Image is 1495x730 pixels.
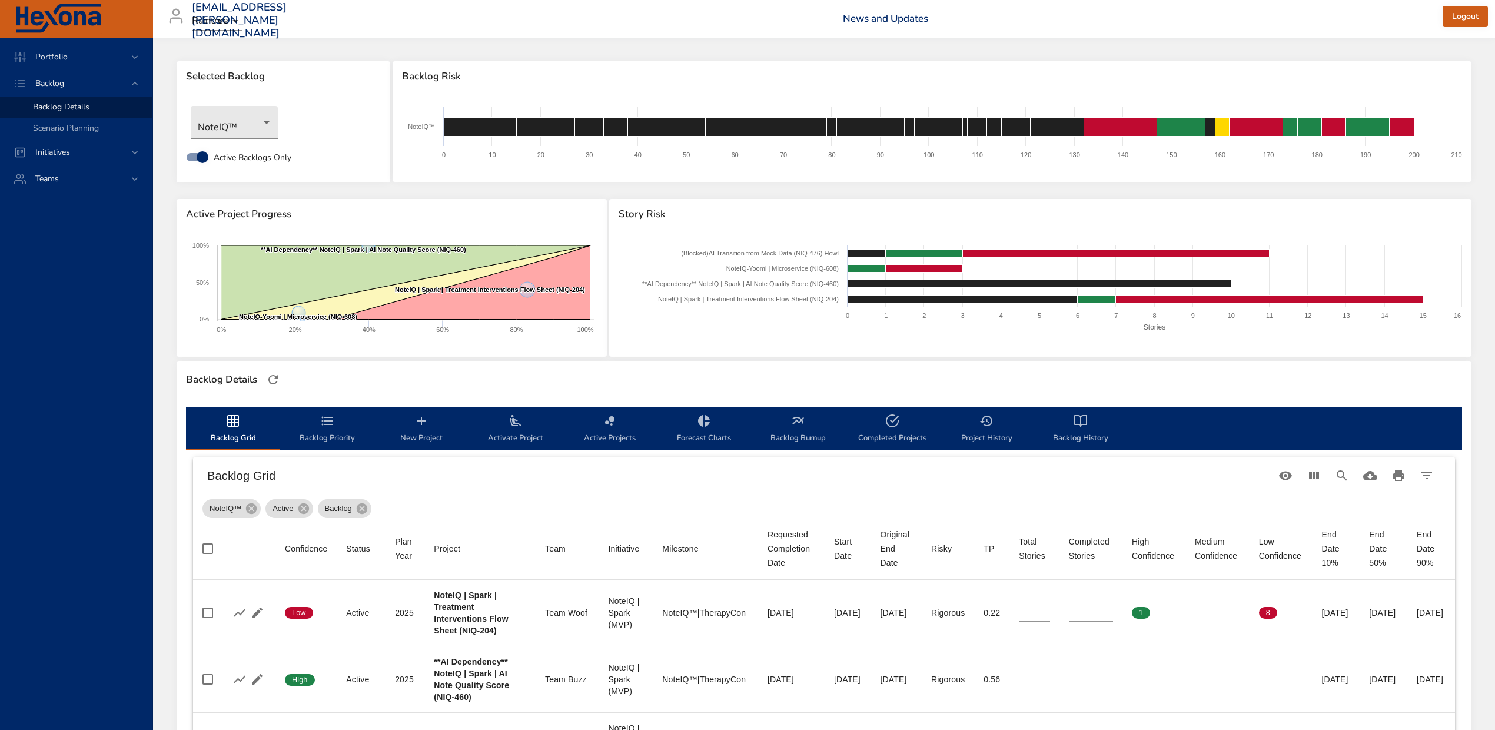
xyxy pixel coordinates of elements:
span: Start Date [834,535,862,563]
span: Selected Backlog [186,71,381,82]
text: 160 [1215,151,1225,158]
span: Project [434,542,526,556]
div: [DATE] [880,607,912,619]
span: Status [346,542,376,556]
div: [DATE] [768,607,815,619]
text: 50 [683,151,690,158]
span: Backlog Grid [193,414,273,445]
div: [DATE] [1417,673,1446,685]
span: Original End Date [880,527,912,570]
span: Completed Projects [852,414,932,445]
text: 2 [922,312,926,319]
div: Requested Completion Date [768,527,815,570]
div: [DATE] [1321,607,1350,619]
span: Team [545,542,589,556]
div: Sort [834,535,862,563]
span: New Project [381,414,461,445]
span: Scenario Planning [33,122,99,134]
span: Risky [931,542,965,556]
div: [DATE] [1321,673,1350,685]
text: 15 [1419,312,1426,319]
text: NoteIQ™ [408,123,435,130]
text: **AI Dependency** NoteIQ | Spark | AI Note Quality Score (NIQ-460) [261,246,466,253]
div: 0.22 [984,607,1000,619]
text: Stories [1143,323,1165,331]
button: Edit Project Details [248,671,266,688]
div: [DATE] [1417,607,1446,619]
span: Backlog Details [33,101,89,112]
div: End Date 90% [1417,527,1446,570]
text: 1 [884,312,888,319]
div: Active [346,673,376,685]
span: TP [984,542,1000,556]
text: 13 [1343,312,1350,319]
div: Medium Confidence [1195,535,1240,563]
div: Plan Year [395,535,415,563]
text: 10 [1227,312,1234,319]
text: NoteIQ-Yoomi | Microservice (NIQ-608) [726,265,838,272]
button: Standard Views [1271,462,1300,490]
text: 210 [1451,151,1462,158]
div: TP [984,542,994,556]
div: Milestone [662,542,698,556]
span: 0 [1195,675,1213,685]
text: 20 [537,151,544,158]
span: Active Project Progress [186,208,597,220]
div: High Confidence [1132,535,1176,563]
text: 100 [923,151,934,158]
div: 0.56 [984,673,1000,685]
text: 170 [1263,151,1274,158]
text: 30 [586,151,593,158]
h3: [EMAIL_ADDRESS][PERSON_NAME][DOMAIN_NAME] [192,1,287,39]
div: [DATE] [834,673,862,685]
div: Team Buzz [545,673,589,685]
span: Forecast Charts [664,414,744,445]
text: 40% [363,326,376,333]
div: 2025 [395,607,415,619]
text: 100% [577,326,593,333]
div: Confidence [285,542,327,556]
button: Print [1384,462,1413,490]
text: 200 [1409,151,1420,158]
b: **AI Dependency** NoteIQ | Spark | AI Note Quality Score (NIQ-460) [434,657,509,702]
span: Backlog [318,503,359,515]
text: NoteIQ-Yoomi | Microservice (NIQ-608) [239,313,357,320]
span: Logout [1452,9,1479,24]
span: Active Projects [570,414,650,445]
div: Status [346,542,370,556]
div: End Date 50% [1369,527,1398,570]
button: View Columns [1300,462,1328,490]
span: 1 [1132,608,1150,618]
div: backlog-tab [186,407,1462,450]
div: Sort [880,527,912,570]
div: Raintree [192,12,242,31]
text: 9 [1191,312,1194,319]
div: Sort [1132,535,1176,563]
button: Refresh Page [264,371,282,389]
span: Backlog [26,78,74,89]
div: Total Stories [1019,535,1050,563]
text: 0 [846,312,849,319]
text: 0% [217,326,226,333]
div: Sort [1259,535,1303,563]
text: 120 [1021,151,1031,158]
text: 7 [1114,312,1118,319]
div: [DATE] [1369,673,1398,685]
text: 50% [196,279,209,286]
text: 0 [442,151,446,158]
span: Active [265,503,300,515]
span: Milestone [662,542,749,556]
button: Download CSV [1356,462,1384,490]
button: Logout [1443,6,1488,28]
button: Search [1328,462,1356,490]
text: (Blocked)AI Transition from Mock Data (NIQ-476) Howl [681,250,839,257]
span: 8 [1259,608,1277,618]
span: NoteIQ™ [202,503,248,515]
text: 130 [1069,151,1080,158]
div: Rigorous [931,673,965,685]
text: 11 [1266,312,1273,319]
